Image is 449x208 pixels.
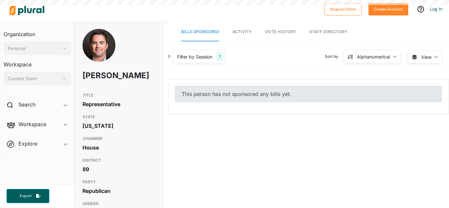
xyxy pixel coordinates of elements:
h2: Search [18,101,35,108]
h3: TITLE [83,91,155,99]
h3: Organization [4,25,71,39]
h1: [PERSON_NAME] [83,66,126,85]
a: Log In [430,6,442,12]
h3: DISTRICT [83,156,155,164]
img: Headshot of Micah Caskey [83,29,115,68]
a: Request Demo [324,5,362,12]
h3: GENDER [83,200,155,208]
h3: CHAMBER [83,135,155,143]
div: Filter by Session [177,53,212,60]
a: Bills Sponsored [181,23,219,41]
div: Representative [83,99,155,109]
h3: Workspace [4,55,71,69]
span: View [421,54,432,60]
div: 1 [216,52,223,61]
a: Vote History [265,23,296,41]
div: 89 [83,164,155,174]
a: Create Account [368,5,408,12]
span: Vote History [265,29,296,34]
span: Export [15,193,36,199]
button: Create Account [368,3,408,15]
div: Republican [83,186,155,196]
div: Personal [8,45,60,52]
span: Activity [232,29,252,34]
a: Staff Directory [309,23,347,41]
button: Request Demo [324,3,362,15]
div: 0 [168,54,171,59]
h3: STATE [83,113,155,121]
a: Activity [232,23,252,41]
div: Alphanumerical [357,53,390,60]
span: Bills Sponsored [181,29,219,34]
span: Sort by [325,54,343,59]
div: Current Team [8,75,60,82]
div: [US_STATE] [83,121,155,131]
h3: PARTY [83,178,155,186]
div: House [83,143,155,152]
button: Export [7,189,49,203]
div: This person has not sponsored any bills yet. [175,86,442,102]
